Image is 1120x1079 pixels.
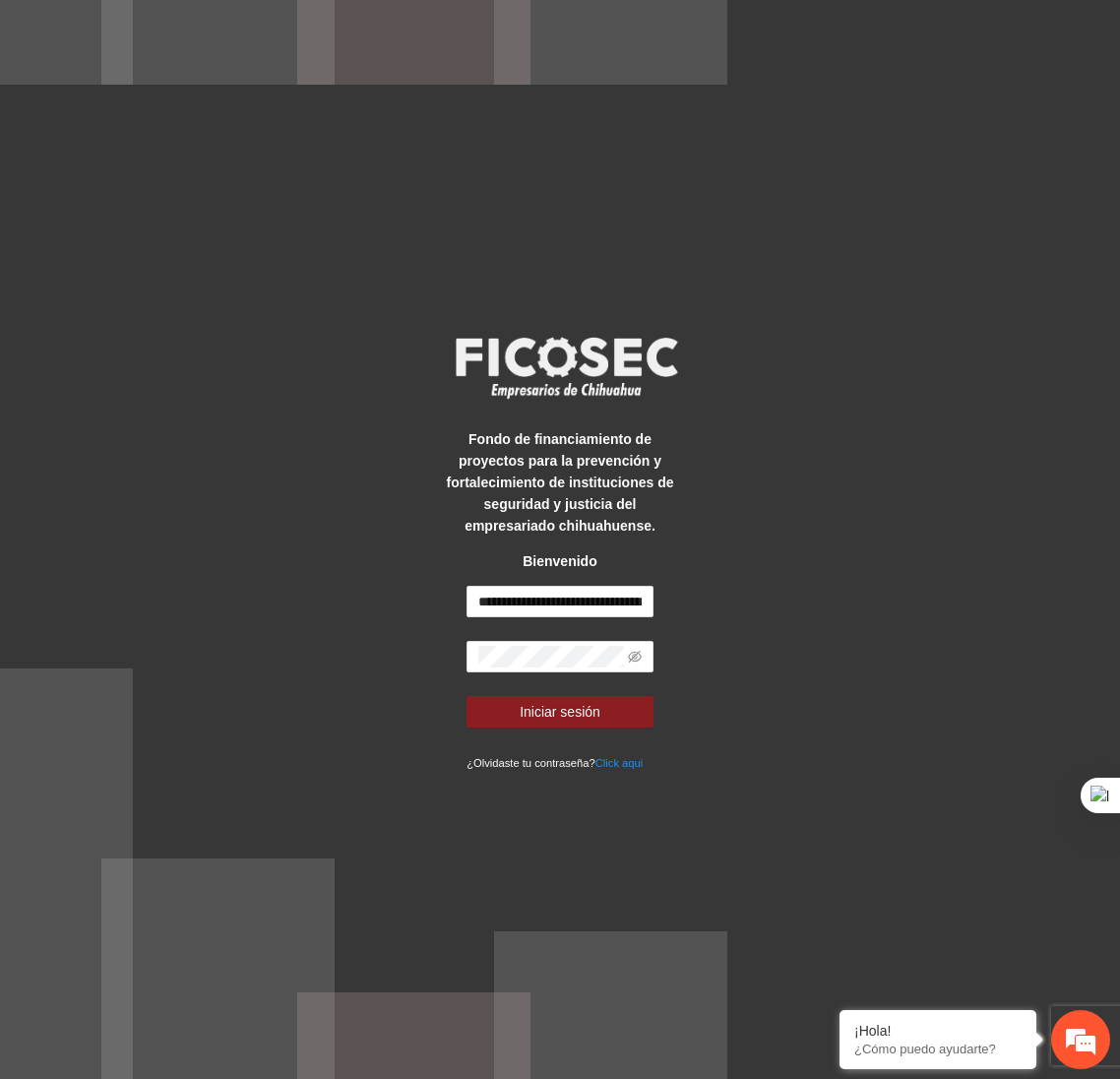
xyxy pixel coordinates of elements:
span: eye-invisible [628,650,642,664]
button: Iniciar sesión [467,696,653,728]
strong: Bienvenido [523,553,596,569]
img: logo [443,331,689,404]
strong: Fondo de financiamiento de proyectos para la prevención y fortalecimiento de instituciones de seg... [446,431,673,534]
a: Click aqui [595,757,644,769]
small: ¿Olvidaste tu contraseña? [467,757,643,769]
span: Iniciar sesión [520,701,600,723]
div: ¡Hola! [854,1023,1022,1039]
p: ¿Cómo puedo ayudarte? [854,1042,1022,1056]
